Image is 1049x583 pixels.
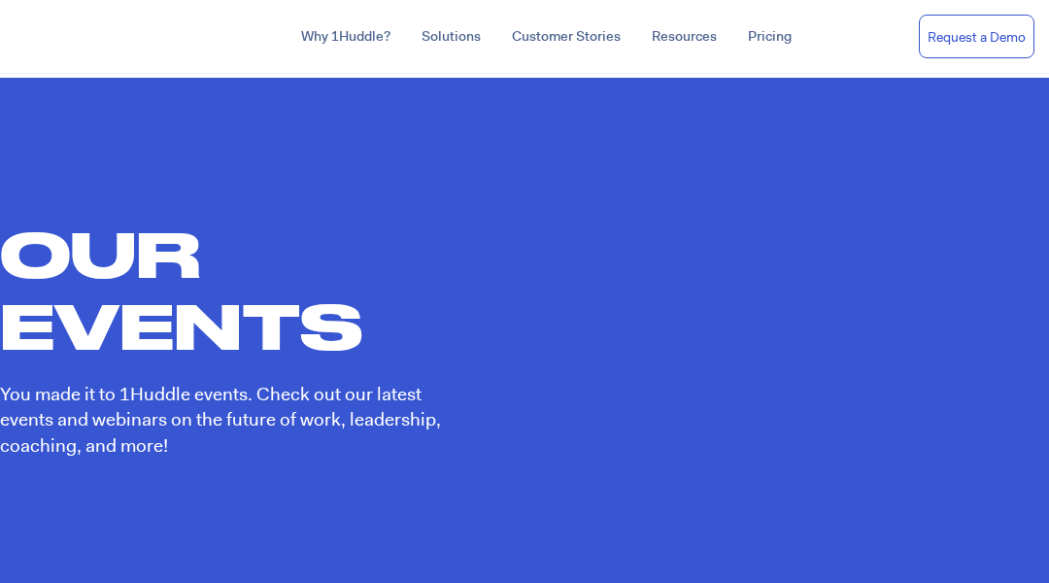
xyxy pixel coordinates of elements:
a: Pricing [732,19,807,54]
a: Why 1Huddle? [286,19,406,54]
a: Resources [636,19,732,54]
a: Customer Stories [496,19,636,54]
a: Solutions [406,19,496,54]
img: ... [15,17,153,54]
a: Request a Demo [919,15,1034,59]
